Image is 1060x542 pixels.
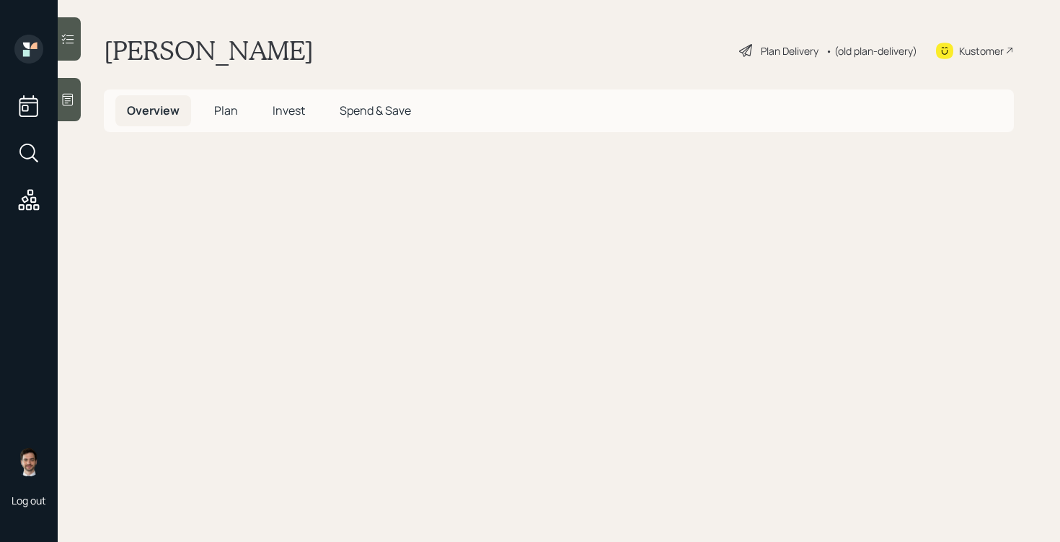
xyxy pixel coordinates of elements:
div: Kustomer [959,43,1004,58]
div: Log out [12,494,46,507]
span: Spend & Save [340,102,411,118]
h1: [PERSON_NAME] [104,35,314,66]
span: Overview [127,102,180,118]
span: Invest [273,102,305,118]
span: Plan [214,102,238,118]
div: Plan Delivery [761,43,818,58]
div: • (old plan-delivery) [826,43,917,58]
img: jonah-coleman-headshot.png [14,447,43,476]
